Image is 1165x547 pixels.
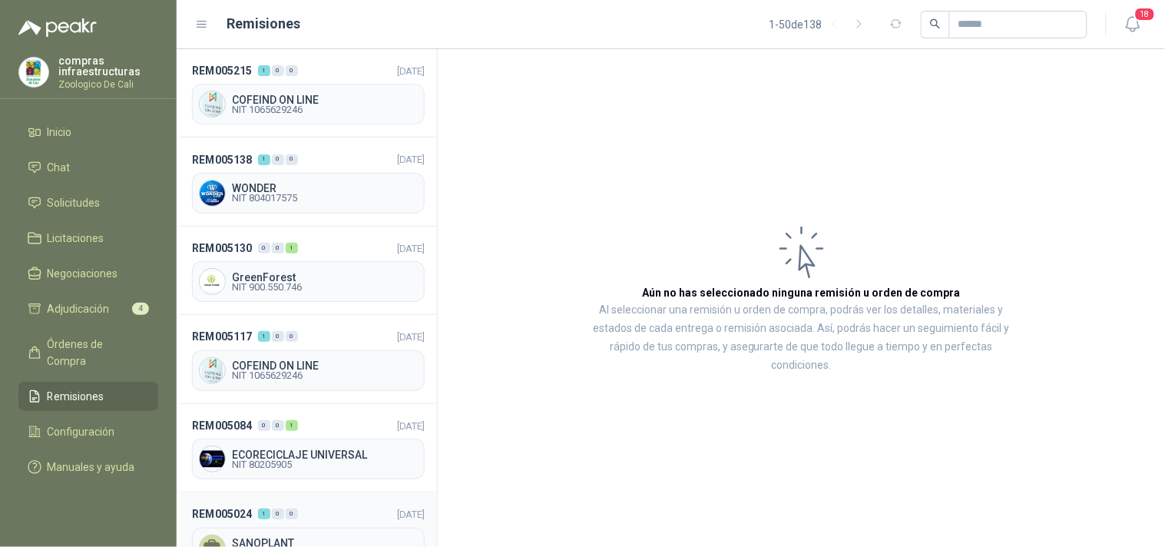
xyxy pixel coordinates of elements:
button: 18 [1119,11,1147,38]
a: REM005084001[DATE] Company LogoECORECICLAJE UNIVERSALNIT 80205905 [177,404,437,492]
div: 0 [286,154,298,165]
span: ECORECICLAJE UNIVERSAL [232,449,418,460]
div: 1 [258,509,270,519]
span: [DATE] [397,243,425,254]
div: 1 [258,65,270,76]
a: Negociaciones [18,259,158,288]
span: REM005138 [192,151,252,168]
span: Licitaciones [48,230,104,247]
img: Company Logo [19,58,48,87]
span: 4 [132,303,149,315]
span: COFEIND ON LINE [232,94,418,105]
span: Solicitudes [48,194,101,211]
div: 0 [272,509,284,519]
div: 1 [286,243,298,254]
img: Company Logo [200,446,225,472]
a: Solicitudes [18,188,158,217]
span: NIT 1065629246 [232,105,418,114]
p: compras infraestructuras [58,55,158,77]
span: WONDER [232,183,418,194]
span: REM005130 [192,240,252,257]
div: 1 [258,154,270,165]
img: Logo peakr [18,18,97,37]
a: Remisiones [18,382,158,411]
span: REM005024 [192,506,252,522]
div: 0 [286,65,298,76]
a: Configuración [18,417,158,446]
span: REM005215 [192,62,252,79]
span: Remisiones [48,388,104,405]
span: [DATE] [397,331,425,343]
a: Chat [18,153,158,182]
span: [DATE] [397,509,425,520]
img: Company Logo [200,91,225,117]
a: Órdenes de Compra [18,330,158,376]
img: Company Logo [200,269,225,294]
span: NIT 1065629246 [232,371,418,380]
div: 0 [258,243,270,254]
span: Configuración [48,423,115,440]
img: Company Logo [200,358,225,383]
span: COFEIND ON LINE [232,360,418,371]
a: Manuales y ayuda [18,453,158,482]
span: search [930,18,941,29]
span: NIT 804017575 [232,194,418,203]
span: NIT 80205905 [232,460,418,469]
div: 0 [272,243,284,254]
div: 1 [258,331,270,342]
h1: Remisiones [227,13,301,35]
a: Inicio [18,118,158,147]
a: REM005130001[DATE] Company LogoGreenForestNIT 900.550.746 [177,227,437,315]
p: Al seleccionar una remisión u orden de compra, podrás ver los detalles, materiales y estados de c... [591,301,1011,375]
div: 0 [272,154,284,165]
span: Adjudicación [48,300,110,317]
span: [DATE] [397,154,425,165]
span: [DATE] [397,65,425,77]
div: 0 [272,65,284,76]
div: 1 - 50 de 138 [769,12,872,37]
span: Inicio [48,124,72,141]
div: 0 [272,420,284,431]
span: REM005084 [192,417,252,434]
span: [DATE] [397,420,425,432]
a: Licitaciones [18,224,158,253]
div: 0 [272,331,284,342]
a: REM005138100[DATE] Company LogoWONDERNIT 804017575 [177,138,437,226]
span: Chat [48,159,71,176]
img: Company Logo [200,181,225,206]
span: Órdenes de Compra [48,336,144,370]
div: 1 [286,420,298,431]
div: 0 [286,509,298,519]
h3: Aún no has seleccionado ninguna remisión u orden de compra [643,284,961,301]
span: GreenForest [232,272,418,283]
div: 0 [286,331,298,342]
div: 0 [258,420,270,431]
span: NIT 900.550.746 [232,283,418,292]
span: Manuales y ayuda [48,459,135,476]
a: REM005117100[DATE] Company LogoCOFEIND ON LINENIT 1065629246 [177,315,437,403]
p: Zoologico De Cali [58,80,158,89]
span: 18 [1134,7,1156,22]
a: REM005215100[DATE] Company LogoCOFEIND ON LINENIT 1065629246 [177,49,437,138]
span: Negociaciones [48,265,118,282]
a: Adjudicación4 [18,294,158,323]
span: REM005117 [192,328,252,345]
